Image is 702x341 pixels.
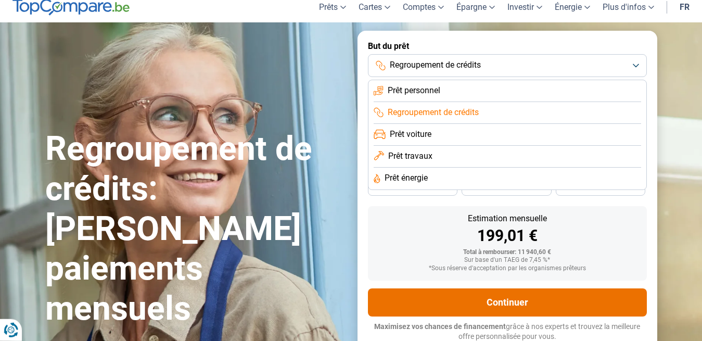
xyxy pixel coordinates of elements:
h1: Regroupement de crédits: [PERSON_NAME] paiements mensuels [45,129,345,329]
div: Estimation mensuelle [376,214,639,223]
span: 24 mois [589,185,612,191]
button: Regroupement de crédits [368,54,647,77]
span: Regroupement de crédits [390,59,481,71]
div: 199,01 € [376,228,639,244]
span: 30 mois [495,185,518,191]
span: 36 mois [401,185,424,191]
span: Prêt voiture [390,129,431,140]
label: But du prêt [368,41,647,51]
span: Regroupement de crédits [388,107,479,118]
span: Prêt personnel [388,85,440,96]
div: Total à rembourser: 11 940,60 € [376,249,639,256]
span: Prêt énergie [385,172,428,184]
div: Sur base d'un TAEG de 7,45 %* [376,257,639,264]
span: Maximisez vos chances de financement [374,322,506,331]
button: Continuer [368,288,647,317]
div: *Sous réserve d'acceptation par les organismes prêteurs [376,265,639,272]
span: Prêt travaux [388,150,432,162]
